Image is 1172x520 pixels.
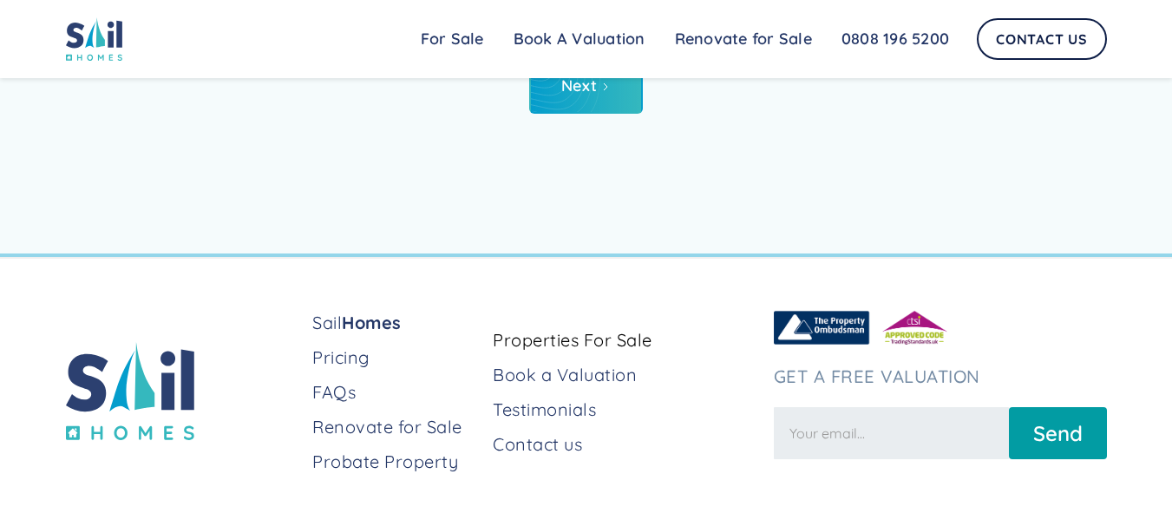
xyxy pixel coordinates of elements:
input: Send [1009,407,1107,459]
img: sail home logo colored [66,17,123,61]
a: Book A Valuation [499,22,660,56]
form: Newsletter Form [774,398,1107,459]
div: Next [561,77,597,95]
a: FAQs [312,380,479,405]
input: Your email... [774,407,1009,459]
a: For Sale [406,22,499,56]
div: List [66,60,1107,114]
a: Testimonials [493,398,759,422]
a: Properties For Sale [493,328,759,352]
a: Probate Property [312,450,479,474]
a: Book a Valuation [493,363,759,387]
a: Pricing [312,346,479,370]
img: sail home logo colored [66,342,194,440]
a: Contact Us [977,18,1107,60]
strong: Homes [342,312,402,333]
a: SailHomes [312,311,479,335]
a: Renovate for Sale [312,415,479,439]
a: Renovate for Sale [660,22,827,56]
a: Contact us [493,432,759,457]
a: 0808 196 5200 [827,22,964,56]
a: Next Page [529,60,643,114]
h3: Get a free valuation [774,366,1107,387]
